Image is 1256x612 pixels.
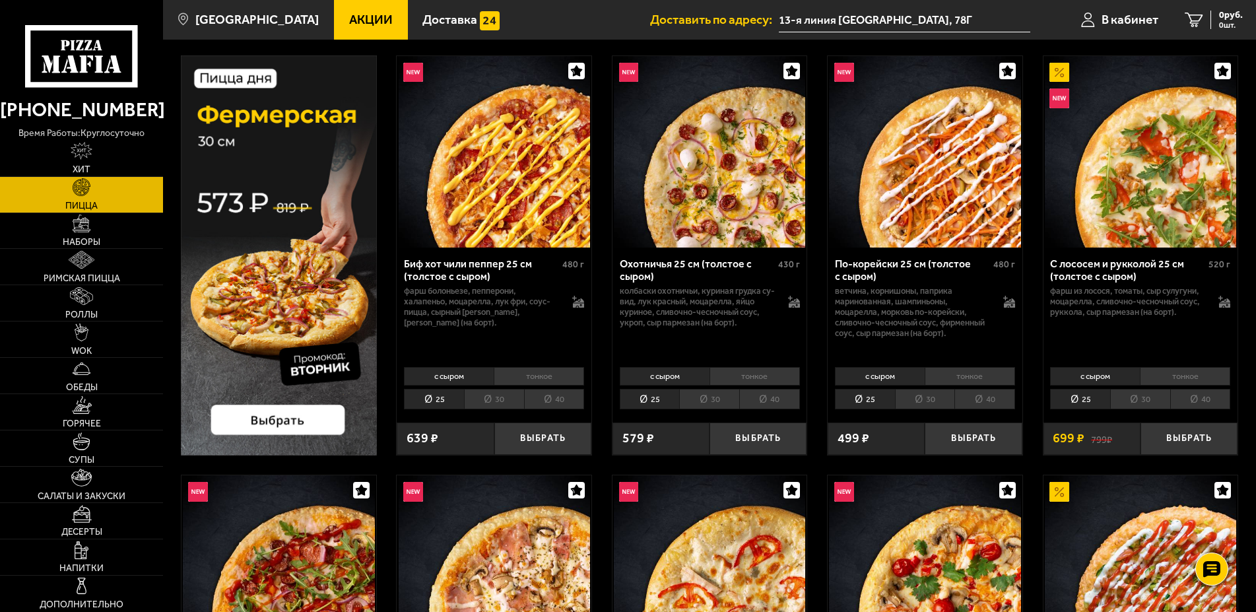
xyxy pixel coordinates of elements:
[834,63,854,83] img: Новинка
[1140,423,1238,455] button: Выбрать
[619,482,639,502] img: Новинка
[619,63,639,83] img: Новинка
[63,238,100,247] span: Наборы
[63,419,101,428] span: Горячее
[835,367,925,386] li: с сыром
[1140,367,1230,386] li: тонкое
[1050,389,1110,409] li: 25
[494,423,591,455] button: Выбрать
[954,389,1015,409] li: 40
[834,482,854,502] img: Новинка
[494,367,584,386] li: тонкое
[1049,63,1069,83] img: Акционный
[993,259,1015,270] span: 480 г
[739,389,800,409] li: 40
[1219,21,1243,29] span: 0 шт.
[403,482,423,502] img: Новинка
[620,389,680,409] li: 25
[620,367,710,386] li: с сыром
[895,389,955,409] li: 30
[195,13,319,26] span: [GEOGRAPHIC_DATA]
[399,56,590,248] img: Биф хот чили пеппер 25 см (толстое с сыром)
[925,423,1022,455] button: Выбрать
[620,286,775,327] p: колбаски охотничьи, куриная грудка су-вид, лук красный, моцарелла, яйцо куриное, сливочно-чесночн...
[835,286,990,338] p: ветчина, корнишоны, паприка маринованная, шампиньоны, моцарелла, морковь по-корейски, сливочно-че...
[61,527,102,537] span: Десерты
[71,347,92,356] span: WOK
[40,600,123,609] span: Дополнительно
[73,165,90,174] span: Хит
[422,13,477,26] span: Доставка
[404,286,559,327] p: фарш болоньезе, пепперони, халапеньо, моцарелла, лук фри, соус-пицца, сырный [PERSON_NAME], [PERS...
[349,13,393,26] span: Акции
[65,310,98,320] span: Роллы
[1091,432,1112,445] s: 799 ₽
[1050,286,1205,318] p: фарш из лосося, томаты, сыр сулугуни, моцарелла, сливочно-чесночный соус, руккола, сыр пармезан (...
[66,383,98,392] span: Обеды
[1219,11,1243,20] span: 0 руб.
[44,274,120,283] span: Римская пицца
[397,56,591,248] a: НовинкаБиф хот чили пеппер 25 см (толстое с сыром)
[59,564,104,573] span: Напитки
[679,389,739,409] li: 30
[650,13,779,26] span: Доставить по адресу:
[407,432,438,445] span: 639 ₽
[828,56,1022,248] a: НовинкаПо-корейски 25 см (толстое с сыром)
[779,8,1030,32] input: Ваш адрес доставки
[1049,482,1069,502] img: Акционный
[829,56,1020,248] img: По-корейски 25 см (толстое с сыром)
[612,56,807,248] a: НовинкаОхотничья 25 см (толстое с сыром)
[1053,432,1084,445] span: 699 ₽
[925,367,1015,386] li: тонкое
[710,423,807,455] button: Выбрать
[835,257,990,283] div: По-корейски 25 см (толстое с сыром)
[622,432,654,445] span: 579 ₽
[1170,389,1231,409] li: 40
[620,257,775,283] div: Охотничья 25 см (толстое с сыром)
[404,367,494,386] li: с сыром
[1050,257,1205,283] div: С лососем и рукколой 25 см (толстое с сыром)
[524,389,585,409] li: 40
[404,257,559,283] div: Биф хот чили пеппер 25 см (толстое с сыром)
[480,11,500,31] img: 15daf4d41897b9f0e9f617042186c801.svg
[1208,259,1230,270] span: 520 г
[838,432,869,445] span: 499 ₽
[404,389,464,409] li: 25
[835,389,895,409] li: 25
[1050,367,1140,386] li: с сыром
[1045,56,1236,248] img: С лососем и рукколой 25 см (толстое с сыром)
[1110,389,1170,409] li: 30
[69,456,94,465] span: Супы
[188,482,208,502] img: Новинка
[38,492,125,501] span: Салаты и закуски
[562,259,584,270] span: 480 г
[464,389,524,409] li: 30
[1049,88,1069,108] img: Новинка
[614,56,805,248] img: Охотничья 25 см (толстое с сыром)
[778,259,800,270] span: 430 г
[403,63,423,83] img: Новинка
[1043,56,1238,248] a: АкционныйНовинкаС лососем и рукколой 25 см (толстое с сыром)
[1102,13,1158,26] span: В кабинет
[65,201,98,211] span: Пицца
[779,8,1030,32] span: 13-я линия Васильевского острова, 78Г
[710,367,800,386] li: тонкое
